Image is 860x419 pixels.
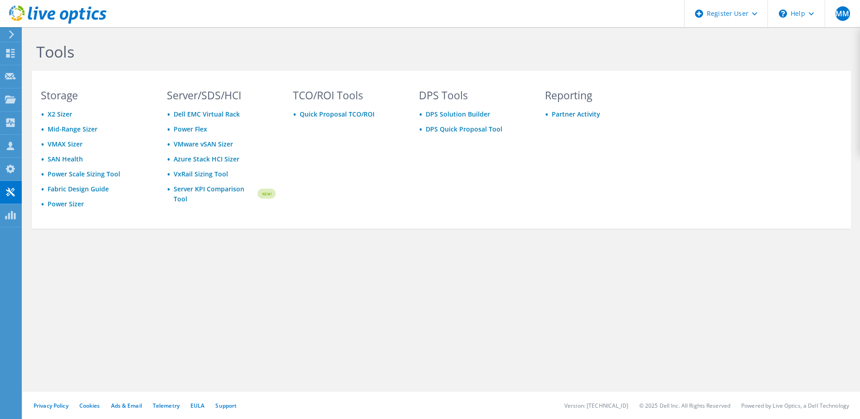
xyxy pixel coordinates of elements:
[190,402,204,409] a: EULA
[153,402,180,409] a: Telemetry
[174,155,239,163] a: Azure Stack HCI Sizer
[779,10,787,18] svg: \n
[300,110,374,118] a: Quick Proposal TCO/ROI
[167,90,276,100] h3: Server/SDS/HCI
[174,140,233,148] a: VMware vSAN Sizer
[639,402,730,409] li: © 2025 Dell Inc. All Rights Reserved
[552,110,600,118] a: Partner Activity
[426,110,490,118] a: DPS Solution Builder
[741,402,849,409] li: Powered by Live Optics, a Dell Technology
[48,140,83,148] a: VMAX Sizer
[79,402,100,409] a: Cookies
[174,110,240,118] a: Dell EMC Virtual Rack
[419,90,528,100] h3: DPS Tools
[48,170,120,178] a: Power Scale Sizing Tool
[426,125,502,133] a: DPS Quick Proposal Tool
[48,110,72,118] a: X2 Sizer
[111,402,142,409] a: Ads & Email
[215,402,237,409] a: Support
[48,200,84,208] a: Power Sizer
[48,125,97,133] a: Mid-Range Sizer
[34,402,68,409] a: Privacy Policy
[174,125,207,133] a: Power Flex
[36,42,648,61] h1: Tools
[48,155,83,163] a: SAN Health
[293,90,402,100] h3: TCO/ROI Tools
[174,184,256,204] a: Server KPI Comparison Tool
[564,402,628,409] li: Version: [TECHNICAL_ID]
[256,183,276,205] img: new-badge.svg
[836,6,850,21] span: MM
[41,90,150,100] h3: Storage
[545,90,654,100] h3: Reporting
[48,185,109,193] a: Fabric Design Guide
[174,170,228,178] a: VxRail Sizing Tool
